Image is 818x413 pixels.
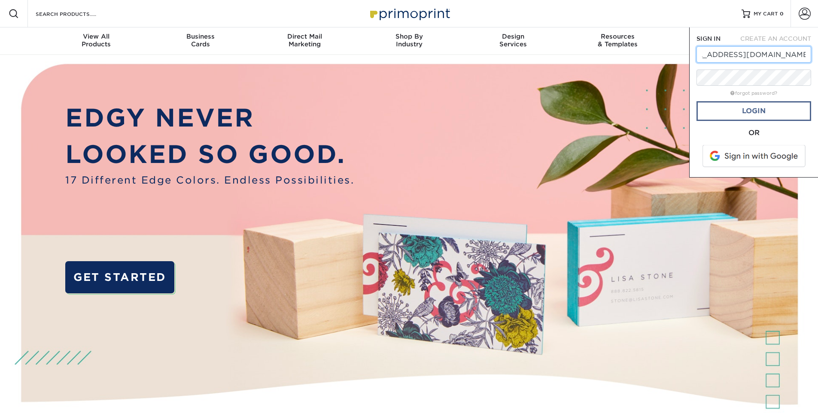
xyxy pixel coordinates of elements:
span: Shop By [357,33,461,40]
p: LOOKED SO GOOD. [65,136,354,173]
p: EDGY NEVER [65,99,354,136]
span: Direct Mail [252,33,357,40]
input: Email [696,46,811,63]
div: Industry [357,33,461,48]
span: SIGN IN [696,35,721,42]
div: & Templates [566,33,670,48]
span: Design [461,33,566,40]
span: Business [148,33,252,40]
div: & Support [670,33,774,48]
div: Marketing [252,33,357,48]
a: View AllProducts [44,27,149,55]
span: MY CART [754,10,778,18]
div: OR [696,128,811,138]
span: Resources [566,33,670,40]
a: Shop ByIndustry [357,27,461,55]
a: Contact& Support [670,27,774,55]
input: SEARCH PRODUCTS..... [35,9,119,19]
span: View All [44,33,149,40]
a: forgot password? [730,90,777,96]
span: Contact [670,33,774,40]
span: 0 [780,11,784,17]
div: Cards [148,33,252,48]
a: Login [696,101,811,121]
a: Resources& Templates [566,27,670,55]
span: CREATE AN ACCOUNT [740,35,811,42]
div: Services [461,33,566,48]
a: DesignServices [461,27,566,55]
div: Products [44,33,149,48]
a: Direct MailMarketing [252,27,357,55]
a: GET STARTED [65,261,174,293]
span: 17 Different Edge Colors. Endless Possibilities. [65,173,354,187]
img: Primoprint [366,4,452,23]
a: BusinessCards [148,27,252,55]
